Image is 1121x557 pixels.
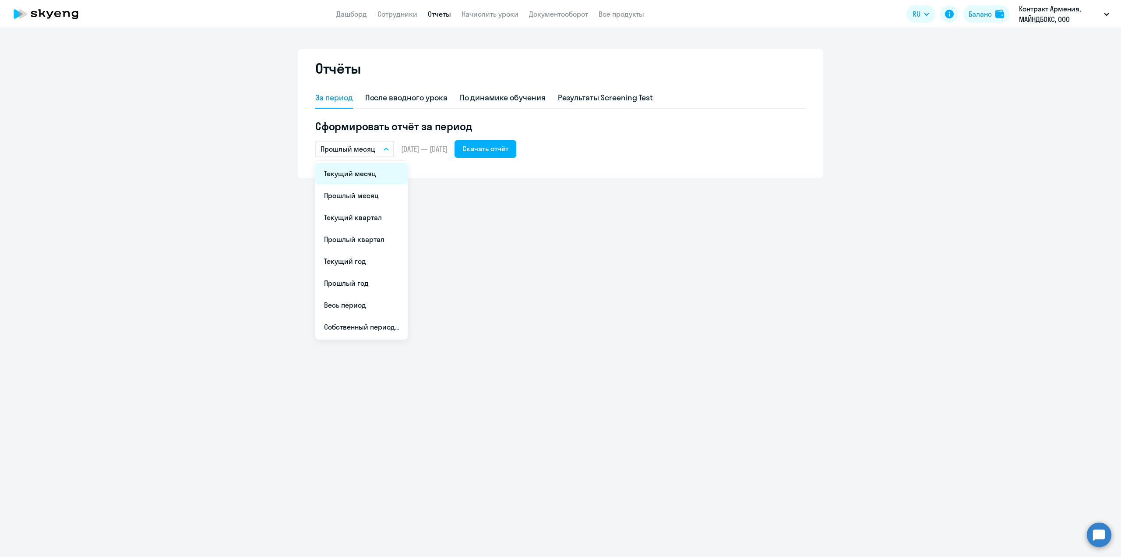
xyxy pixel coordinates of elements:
button: Скачать отчёт [455,140,516,158]
span: RU [913,9,920,19]
div: За период [315,92,353,103]
span: [DATE] — [DATE] [401,144,448,154]
button: Контракт Армения, МАЙНДБОКС, ООО [1015,4,1114,25]
button: RU [906,5,935,23]
ul: RU [315,161,408,340]
h5: Сформировать отчёт за период [315,119,806,133]
a: Сотрудники [377,10,417,18]
p: Прошлый месяц [321,144,375,154]
button: Прошлый месяц [315,141,394,157]
button: Балансbalance [963,5,1009,23]
h2: Отчёты [315,60,361,77]
a: Дашборд [336,10,367,18]
a: Все продукты [599,10,644,18]
div: Баланс [969,9,992,19]
div: После вводного урока [365,92,448,103]
a: Документооборот [529,10,588,18]
div: Скачать отчёт [462,143,508,154]
img: balance [995,10,1004,18]
a: Отчеты [428,10,451,18]
div: Результаты Screening Test [558,92,653,103]
a: Начислить уроки [462,10,518,18]
p: Контракт Армения, МАЙНДБОКС, ООО [1019,4,1100,25]
div: По динамике обучения [460,92,546,103]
